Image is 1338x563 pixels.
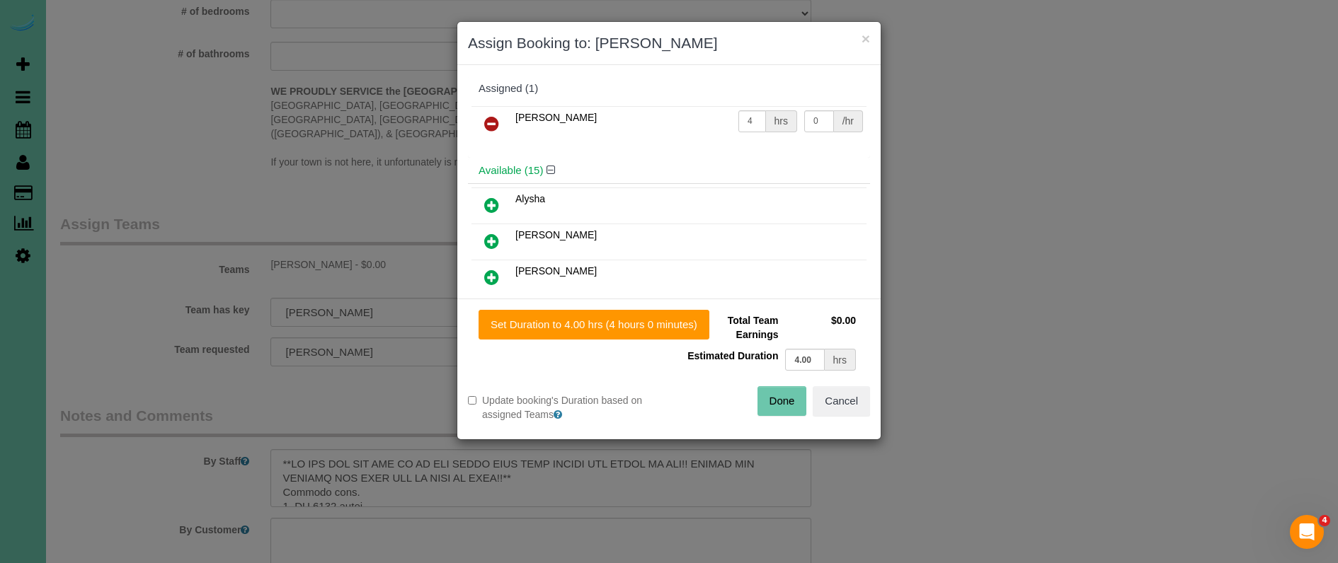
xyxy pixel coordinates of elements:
[687,350,778,361] span: Estimated Duration
[515,229,597,240] span: [PERSON_NAME]
[782,310,859,345] td: $0.00
[479,165,859,177] h4: Available (15)
[479,83,859,95] div: Assigned (1)
[515,265,597,277] span: [PERSON_NAME]
[862,31,870,46] button: ×
[825,349,856,371] div: hrs
[680,310,782,345] td: Total Team Earnings
[1290,515,1324,549] iframe: Intercom live chat
[479,310,709,339] button: Set Duration to 4.00 hrs (4 hours 0 minutes)
[834,110,863,132] div: /hr
[515,112,597,123] span: [PERSON_NAME]
[1319,515,1330,526] span: 4
[813,386,870,416] button: Cancel
[468,33,870,54] h3: Assign Booking to: [PERSON_NAME]
[468,396,476,405] input: Update booking's Duration based on assigned Teams
[468,393,658,422] label: Update booking's Duration based on assigned Teams
[766,110,797,132] div: hrs
[757,386,807,416] button: Done
[515,193,545,204] span: Alysha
